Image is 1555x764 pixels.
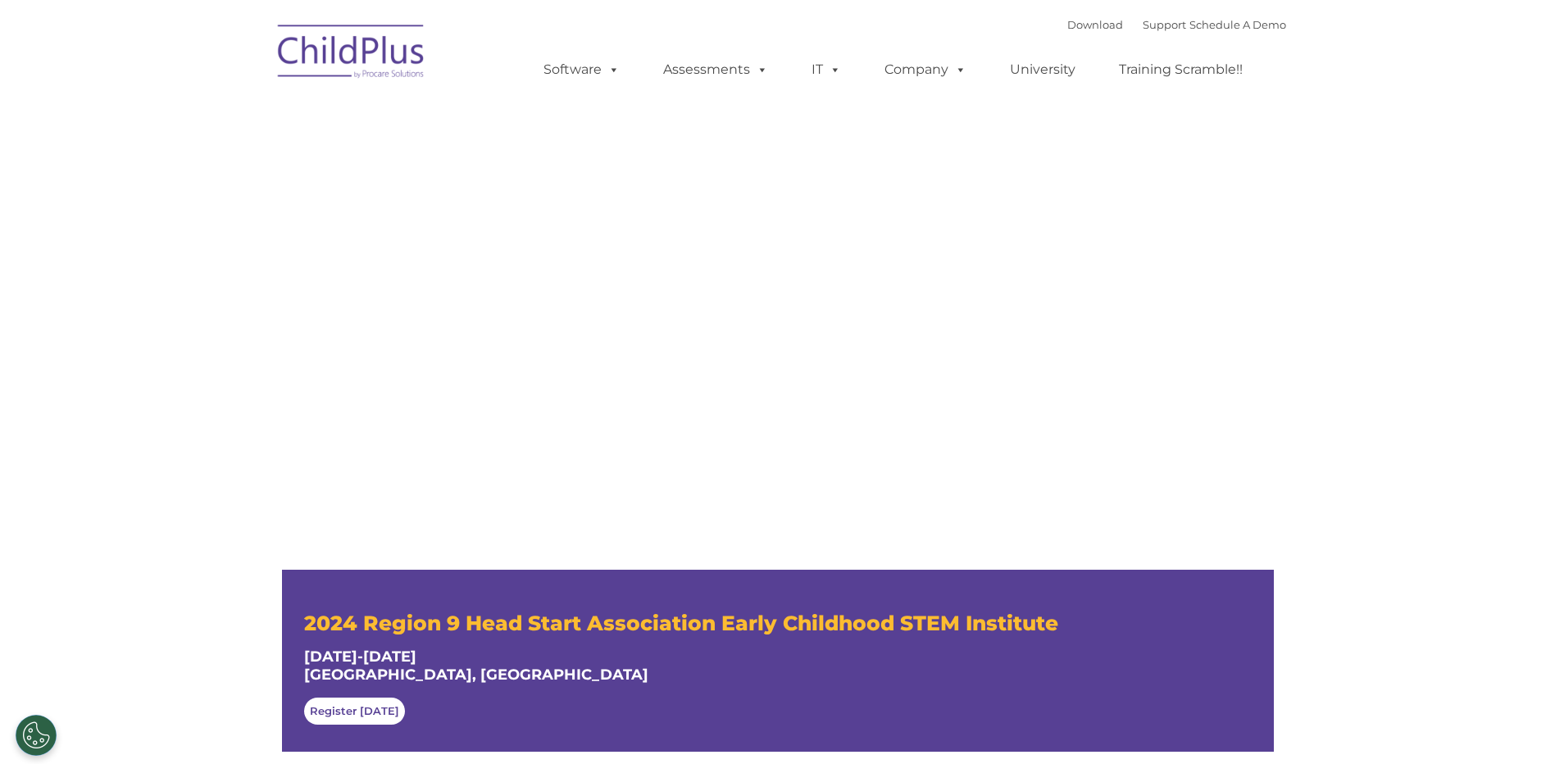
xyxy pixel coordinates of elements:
[1143,18,1186,31] a: Support
[795,53,857,86] a: IT
[1067,18,1123,31] a: Download
[304,698,405,725] a: Register [DATE]
[16,715,57,756] button: Cookies Settings
[647,53,784,86] a: Assessments
[1189,18,1286,31] a: Schedule A Demo
[304,648,1252,684] h4: [DATE]-[DATE] [GEOGRAPHIC_DATA], [GEOGRAPHIC_DATA]
[868,53,983,86] a: Company
[304,611,1252,635] h3: 2024 Region 9 Head Start Association Early Childhood STEM Institute
[1103,53,1259,86] a: Training Scramble!!
[993,53,1092,86] a: University
[1067,18,1286,31] font: |
[270,13,434,95] img: ChildPlus by Procare Solutions
[527,53,636,86] a: Software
